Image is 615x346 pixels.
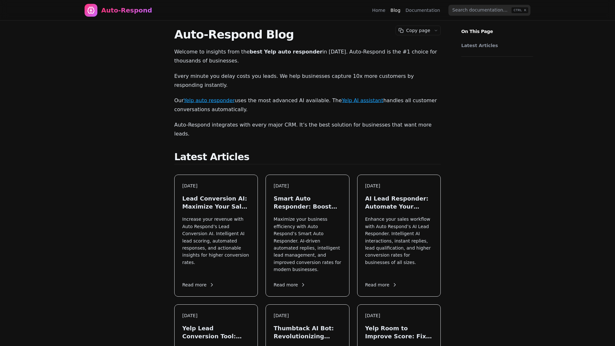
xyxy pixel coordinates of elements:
[250,49,322,55] strong: best Yelp auto responder
[174,47,441,65] p: Welcome to insights from the in [DATE]. Auto-Respond is the #1 choice for thousands of businesses.
[456,21,538,35] p: On This Page
[365,194,433,210] h3: AI Lead Responder: Automate Your Sales in [DATE]
[274,183,341,189] div: [DATE]
[266,175,349,297] a: [DATE]Smart Auto Responder: Boost Your Lead Engagement in [DATE]Maximize your business efficiency...
[448,5,530,16] input: Search documentation…
[174,175,258,297] a: [DATE]Lead Conversion AI: Maximize Your Sales in [DATE]Increase your revenue with Auto Respond’s ...
[174,72,441,90] p: Every minute you delay costs you leads. We help businesses capture 10x more customers by respondi...
[174,96,441,114] p: Our uses the most advanced AI available. The handles all customer conversations automatically.
[174,120,441,138] p: Auto-Respond integrates with every major CRM. It’s the best solution for businesses that want mor...
[182,194,250,210] h3: Lead Conversion AI: Maximize Your Sales in [DATE]
[184,97,234,103] a: Yelp auto responder
[342,97,383,103] a: Yelp AI assistant
[365,312,433,319] div: [DATE]
[357,175,441,297] a: [DATE]AI Lead Responder: Automate Your Sales in [DATE]Enhance your sales workflow with Auto Respo...
[365,282,397,288] span: Read more
[182,183,250,189] div: [DATE]
[182,312,250,319] div: [DATE]
[365,324,433,340] h3: Yelp Room to Improve Score: Fix Your Response Quality Instantly
[274,324,341,340] h3: Thumbtack AI Bot: Revolutionizing Lead Generation
[365,183,433,189] div: [DATE]
[174,151,441,164] h2: Latest Articles
[174,28,441,41] h1: Auto-Respond Blog
[390,7,400,13] a: Blog
[396,26,431,35] button: Copy page
[461,42,530,49] a: Latest Articles
[372,7,385,13] a: Home
[182,324,250,340] h3: Yelp Lead Conversion Tool: Maximize Local Leads in [DATE]
[274,216,341,273] p: Maximize your business efficiency with Auto Respond’s Smart Auto Responder. AI-driven automated r...
[365,216,433,273] p: Enhance your sales workflow with Auto Respond’s AI Lead Responder. Intelligent AI interactions, i...
[85,4,152,17] a: Home page
[274,194,341,210] h3: Smart Auto Responder: Boost Your Lead Engagement in [DATE]
[274,312,341,319] div: [DATE]
[182,282,214,288] span: Read more
[274,282,306,288] span: Read more
[182,216,250,273] p: Increase your revenue with Auto Respond’s Lead Conversion AI. Intelligent AI lead scoring, automa...
[406,7,440,13] a: Documentation
[101,6,152,15] div: Auto-Respond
